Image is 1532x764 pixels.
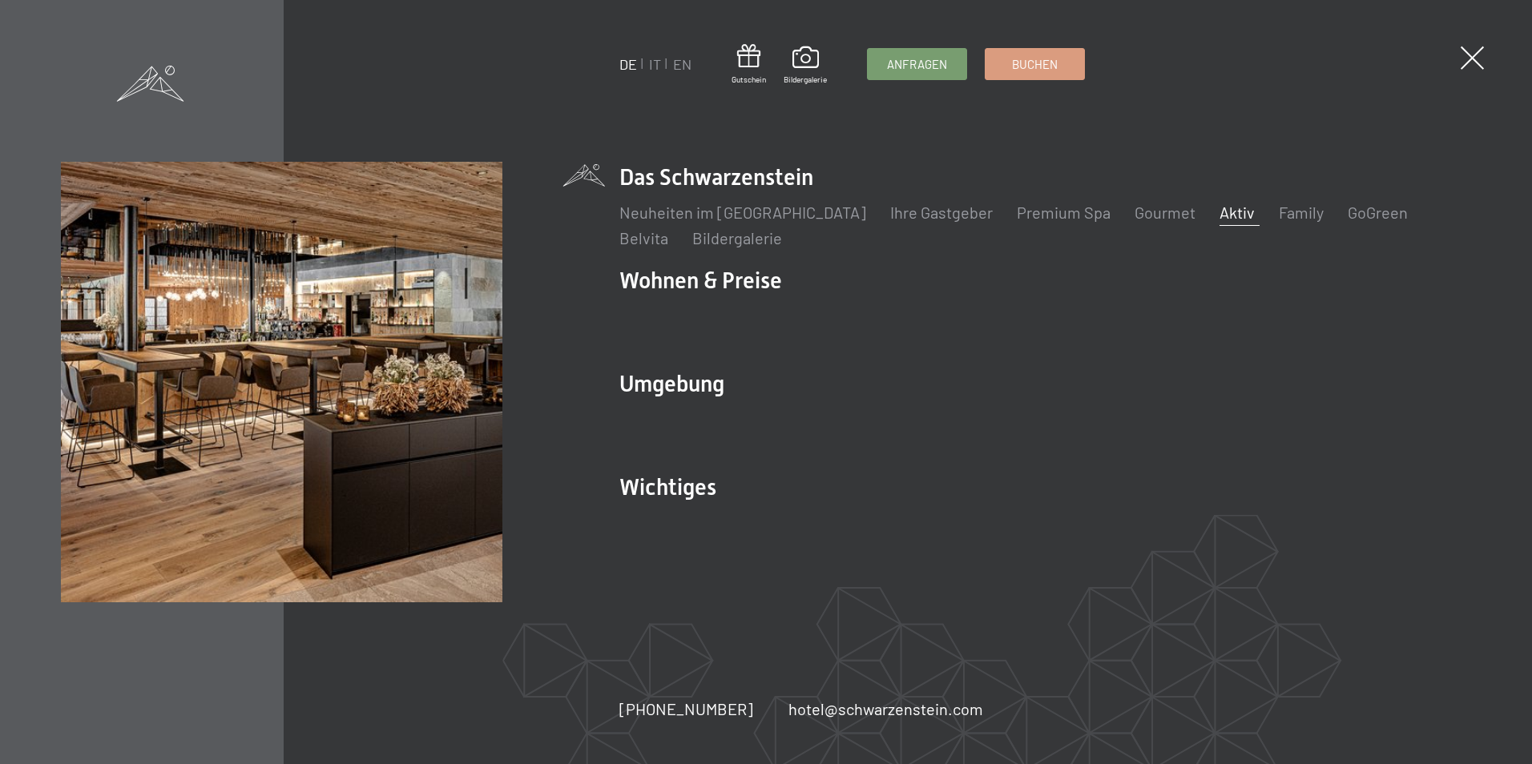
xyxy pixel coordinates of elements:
[619,203,866,222] a: Neuheiten im [GEOGRAPHIC_DATA]
[732,44,766,85] a: Gutschein
[1017,203,1111,222] a: Premium Spa
[887,56,947,73] span: Anfragen
[890,203,993,222] a: Ihre Gastgeber
[1135,203,1195,222] a: Gourmet
[784,74,827,85] span: Bildergalerie
[732,74,766,85] span: Gutschein
[1220,203,1255,222] a: Aktiv
[788,698,983,720] a: hotel@schwarzenstein.com
[1348,203,1408,222] a: GoGreen
[784,46,827,85] a: Bildergalerie
[673,55,691,73] a: EN
[868,49,966,79] a: Anfragen
[986,49,1084,79] a: Buchen
[619,228,668,247] a: Belvita
[1012,56,1058,73] span: Buchen
[692,228,782,247] a: Bildergalerie
[619,698,753,720] a: [PHONE_NUMBER]
[649,55,661,73] a: IT
[1279,203,1324,222] a: Family
[619,55,637,73] a: DE
[619,699,753,718] span: [PHONE_NUMBER]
